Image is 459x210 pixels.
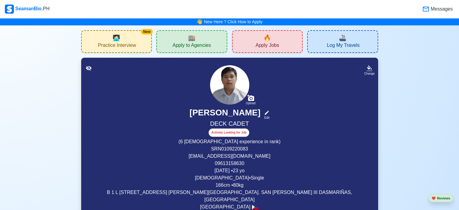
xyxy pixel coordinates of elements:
p: 166 cm • 80 kg [89,182,371,189]
span: heart [432,196,436,200]
span: new [263,33,271,42]
a: New Here ? Click How to Apply [204,19,263,24]
div: Change [364,71,375,76]
span: Apply Jobs [256,42,279,50]
span: interview [113,33,120,42]
p: (6 [DEMOGRAPHIC_DATA] experience in rank) [89,138,371,145]
span: travel [339,33,346,42]
span: .PH [42,6,50,11]
div: Actively Looking for Job [209,128,249,137]
span: 🇵🇭 [252,204,259,210]
p: [DEMOGRAPHIC_DATA] • Single [89,174,371,182]
img: Logo [5,5,14,14]
div: Upload [246,102,256,105]
p: [DATE] • 23 yo [89,167,371,174]
span: Messages [429,5,453,13]
span: agencies [188,33,196,42]
p: 09613158630 [89,160,371,167]
p: [EMAIL_ADDRESS][DOMAIN_NAME] [89,153,371,160]
span: bell [195,17,204,27]
div: Edit [262,115,269,120]
div: New [141,29,153,34]
h5: DECK CADET [89,120,371,128]
button: heartReviews [429,194,453,202]
span: Apply to Agencies [173,42,211,50]
div: SeamanBio [5,5,49,14]
h3: [PERSON_NAME] [190,108,260,120]
span: Log My Travels [327,42,359,50]
p: SRN 0109220083 [89,145,371,153]
p: B 1 L [STREET_ADDRESS] [PERSON_NAME][GEOGRAPHIC_DATA]. SAN [PERSON_NAME] III DASMARIÑAS, [GEOGRAP... [89,189,371,203]
span: Practice Interview [98,42,136,50]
